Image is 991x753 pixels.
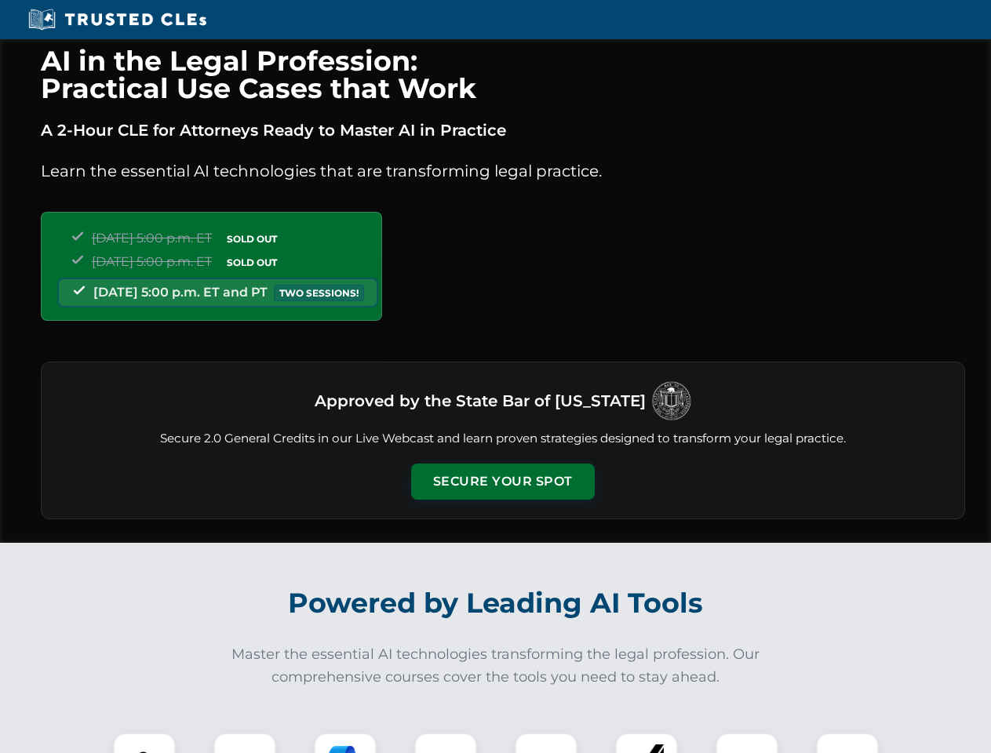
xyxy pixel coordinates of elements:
span: SOLD OUT [221,231,282,247]
p: Master the essential AI technologies transforming the legal profession. Our comprehensive courses... [221,643,771,689]
img: Trusted CLEs [24,8,211,31]
button: Secure Your Spot [411,464,595,500]
h2: Powered by Leading AI Tools [61,576,931,631]
p: Secure 2.0 General Credits in our Live Webcast and learn proven strategies designed to transform ... [60,430,945,448]
p: Learn the essential AI technologies that are transforming legal practice. [41,158,965,184]
p: A 2-Hour CLE for Attorneys Ready to Master AI in Practice [41,118,965,143]
h1: AI in the Legal Profession: Practical Use Cases that Work [41,47,965,102]
span: [DATE] 5:00 p.m. ET [92,231,212,246]
span: [DATE] 5:00 p.m. ET [92,254,212,269]
h3: Approved by the State Bar of [US_STATE] [315,387,646,415]
img: Logo [652,381,691,420]
span: SOLD OUT [221,254,282,271]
